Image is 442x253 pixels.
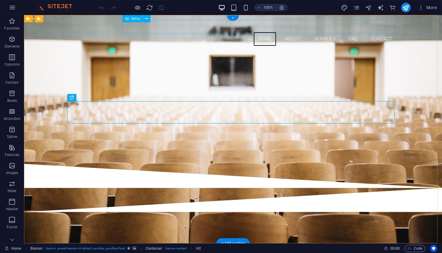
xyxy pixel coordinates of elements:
button: 100% [254,4,276,11]
button: pages [353,4,360,11]
i: This element contains a background [133,247,136,250]
i: AI Writer [377,4,384,11]
button: reload [146,4,153,11]
nav: breadcrumb [30,245,201,252]
a: Click to cancel selection. Double-click to open Pages [5,245,21,252]
p: Images [6,170,18,175]
span: . banner-content [165,245,187,252]
p: Elements [5,44,20,49]
p: Footer [7,225,17,230]
span: : [394,246,395,251]
span: More [418,5,437,11]
button: design [341,4,348,11]
div: + Add section [216,238,250,248]
p: Favorites [4,26,20,31]
i: Reload page [146,4,153,11]
p: Columns [5,62,20,67]
button: Usercentrics [430,245,437,252]
i: Pages (Ctrl+Alt+S) [353,4,360,11]
button: publish [401,3,411,12]
button: Click here to leave preview mode and continue editing [134,4,141,11]
i: Navigator [365,4,372,11]
span: . banner .preset-banner-v3-default .parallax .parallax-fixed [45,245,125,252]
button: navigator [365,4,372,11]
i: On resize automatically adjust zoom level to fit chosen device. [279,5,284,10]
button: More [416,3,439,12]
p: Tables [7,134,17,139]
button: Code [405,245,425,252]
button: commerce [389,4,396,11]
span: Menu [131,17,140,20]
span: Click to select. Double-click to edit [30,245,43,252]
span: 00 00 [390,245,400,252]
p: Slider [8,189,17,193]
p: Header [6,207,18,211]
i: Design (Ctrl+Alt+Y) [341,4,348,11]
p: Content [5,80,19,85]
span: Click to select. Double-click to edit [196,245,201,252]
img: Editor Logo [35,4,80,11]
span: Code [407,245,422,252]
span: Click to select. Double-click to edit [146,245,162,252]
p: Accordion [4,116,20,121]
div: + [227,15,239,21]
i: Publish [402,4,409,11]
p: Boxes [7,98,17,103]
i: Commerce [389,4,396,11]
button: text_generator [377,4,384,11]
h6: Session time [384,245,400,252]
i: This element is a customizable preset [127,247,130,250]
h6: 100% [263,4,273,11]
p: Features [5,152,19,157]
